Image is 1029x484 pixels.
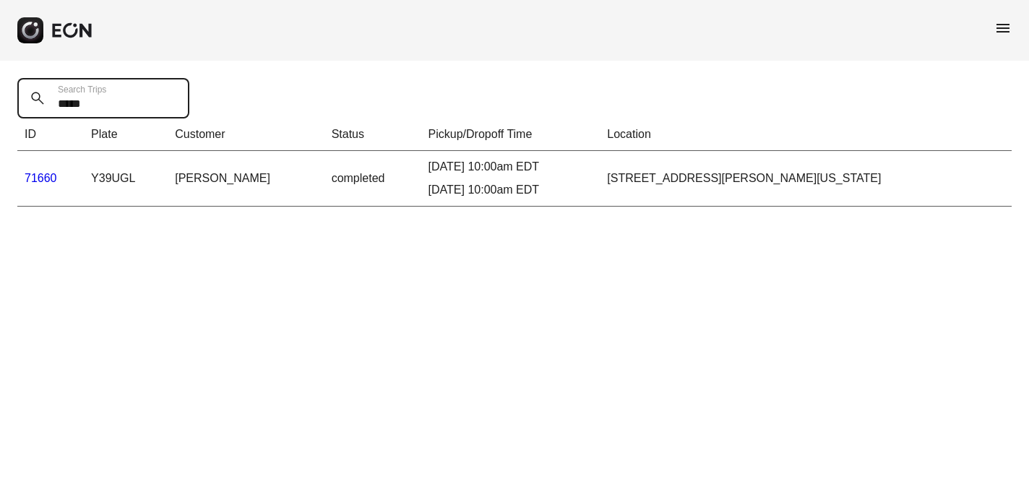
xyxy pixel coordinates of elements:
th: ID [17,118,84,151]
td: [PERSON_NAME] [168,151,324,207]
span: menu [994,20,1012,37]
a: 71660 [25,172,57,184]
div: [DATE] 10:00am EDT [429,181,593,199]
th: Location [600,118,1012,151]
td: [STREET_ADDRESS][PERSON_NAME][US_STATE] [600,151,1012,207]
th: Pickup/Dropoff Time [421,118,600,151]
th: Status [324,118,421,151]
td: completed [324,151,421,207]
th: Customer [168,118,324,151]
td: Y39UGL [84,151,168,207]
th: Plate [84,118,168,151]
label: Search Trips [58,84,106,95]
div: [DATE] 10:00am EDT [429,158,593,176]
